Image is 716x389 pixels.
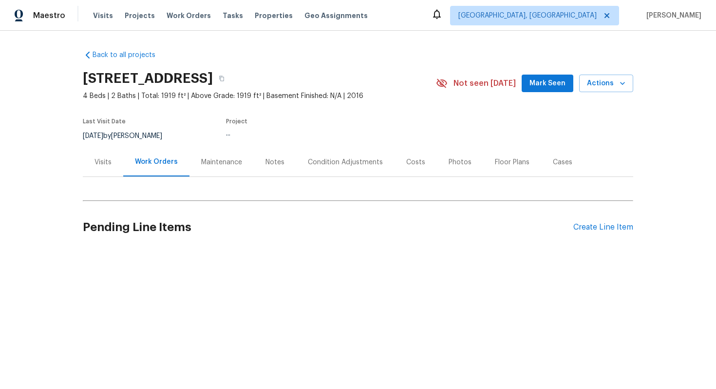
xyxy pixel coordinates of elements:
[83,130,174,142] div: by [PERSON_NAME]
[226,118,247,124] span: Project
[93,11,113,20] span: Visits
[83,50,176,60] a: Back to all projects
[255,11,293,20] span: Properties
[201,157,242,167] div: Maintenance
[522,75,573,93] button: Mark Seen
[213,70,230,87] button: Copy Address
[642,11,701,20] span: [PERSON_NAME]
[304,11,368,20] span: Geo Assignments
[135,157,178,167] div: Work Orders
[94,157,112,167] div: Visits
[83,74,213,83] h2: [STREET_ADDRESS]
[83,118,126,124] span: Last Visit Date
[33,11,65,20] span: Maestro
[573,223,633,232] div: Create Line Item
[458,11,597,20] span: [GEOGRAPHIC_DATA], [GEOGRAPHIC_DATA]
[453,78,516,88] span: Not seen [DATE]
[265,157,284,167] div: Notes
[553,157,572,167] div: Cases
[587,78,625,90] span: Actions
[495,157,529,167] div: Floor Plans
[449,157,471,167] div: Photos
[83,91,436,101] span: 4 Beds | 2 Baths | Total: 1919 ft² | Above Grade: 1919 ft² | Basement Finished: N/A | 2016
[83,205,573,250] h2: Pending Line Items
[83,133,103,139] span: [DATE]
[406,157,425,167] div: Costs
[167,11,211,20] span: Work Orders
[125,11,155,20] span: Projects
[579,75,633,93] button: Actions
[308,157,383,167] div: Condition Adjustments
[223,12,243,19] span: Tasks
[529,78,565,90] span: Mark Seen
[226,130,413,137] div: ...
